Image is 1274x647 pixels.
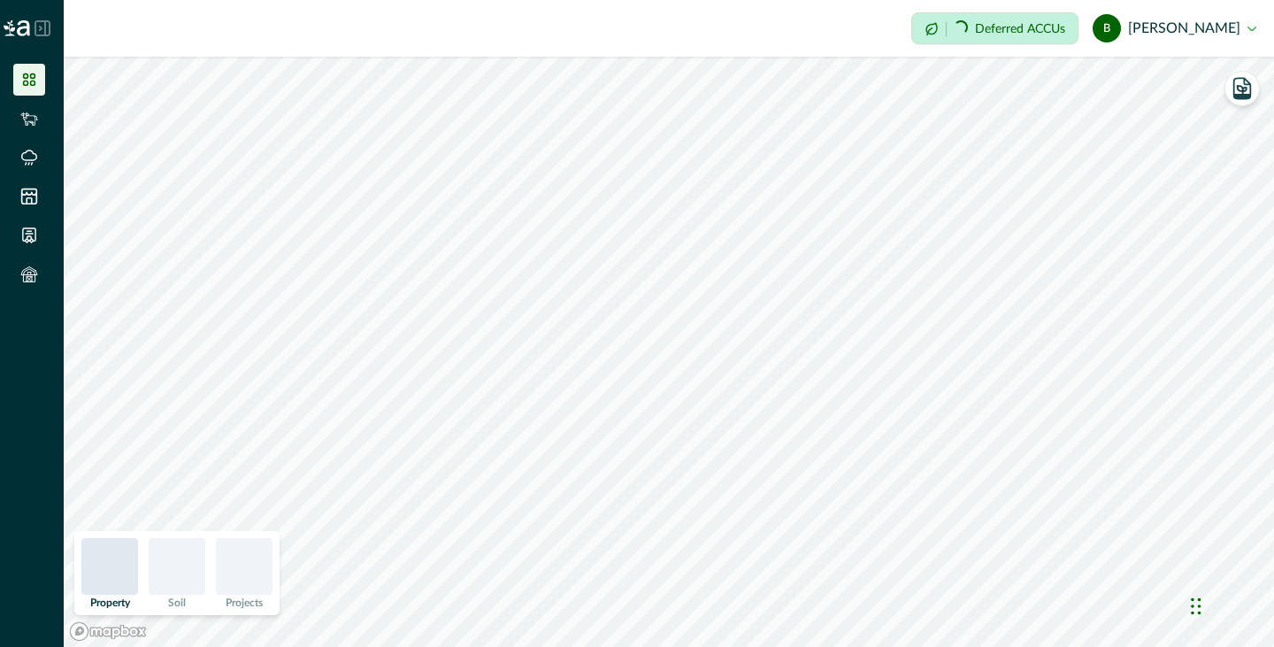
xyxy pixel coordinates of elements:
[1191,580,1201,633] div: Drag
[1186,562,1274,647] iframe: Chat Widget
[90,597,130,608] p: Property
[975,22,1065,35] p: Deferred ACCUs
[64,57,1274,647] canvas: Map
[1093,7,1256,50] button: bob marcus [PERSON_NAME]
[69,621,147,642] a: Mapbox logo
[4,20,30,36] img: Logo
[226,597,263,608] p: Projects
[168,597,186,608] p: Soil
